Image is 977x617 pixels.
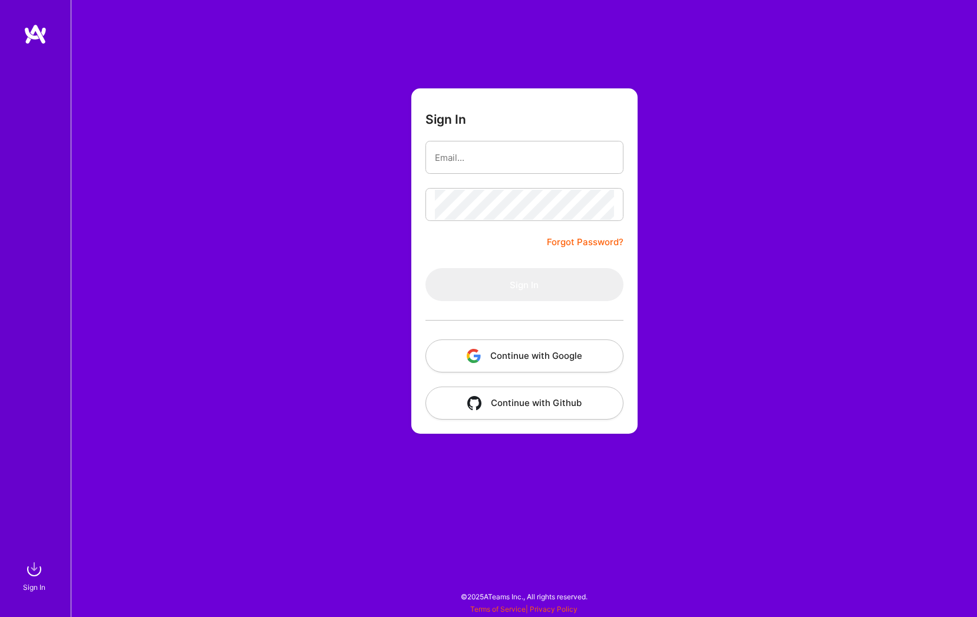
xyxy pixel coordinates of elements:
[24,24,47,45] img: logo
[425,387,623,420] button: Continue with Github
[435,143,614,173] input: Email...
[22,557,46,581] img: sign in
[425,112,466,127] h3: Sign In
[425,339,623,372] button: Continue with Google
[25,557,46,593] a: sign inSign In
[530,605,577,613] a: Privacy Policy
[71,582,977,611] div: © 2025 ATeams Inc., All rights reserved.
[547,235,623,249] a: Forgot Password?
[425,268,623,301] button: Sign In
[470,605,577,613] span: |
[470,605,526,613] a: Terms of Service
[467,396,481,410] img: icon
[23,581,45,593] div: Sign In
[467,349,481,363] img: icon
